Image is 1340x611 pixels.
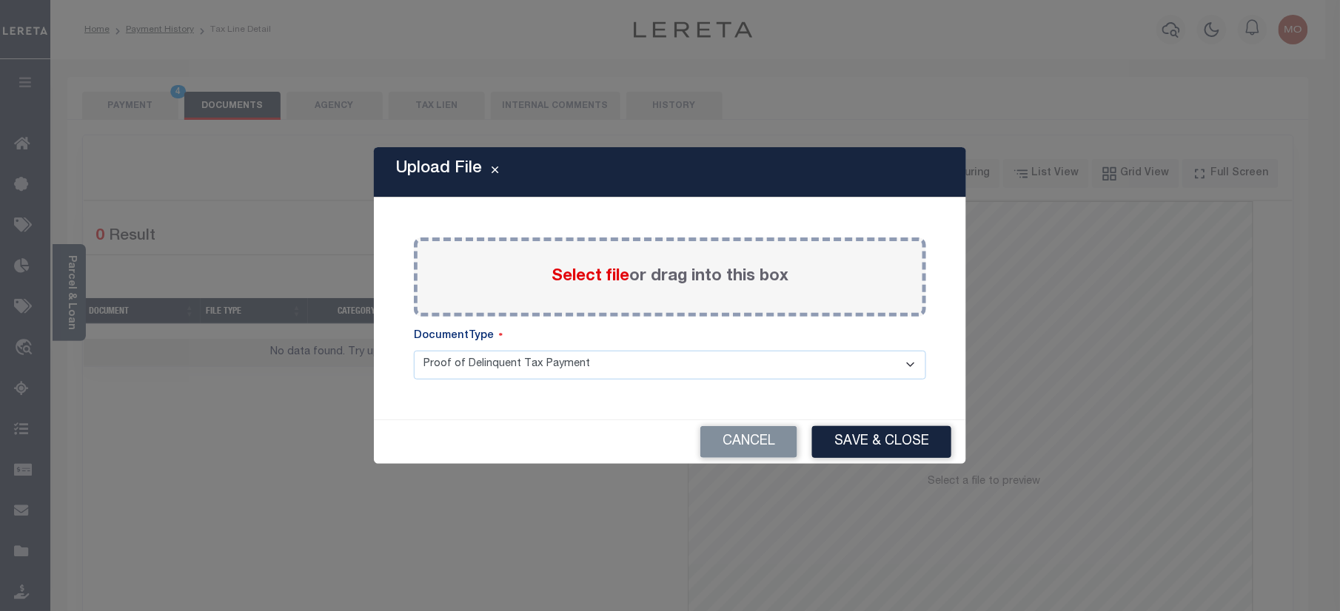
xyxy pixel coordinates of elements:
button: Close [482,163,508,181]
h5: Upload File [396,159,482,178]
label: DocumentType [414,328,503,345]
span: Select file [552,269,629,285]
button: Cancel [700,426,797,458]
label: or drag into this box [552,265,788,289]
button: Save & Close [812,426,951,458]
